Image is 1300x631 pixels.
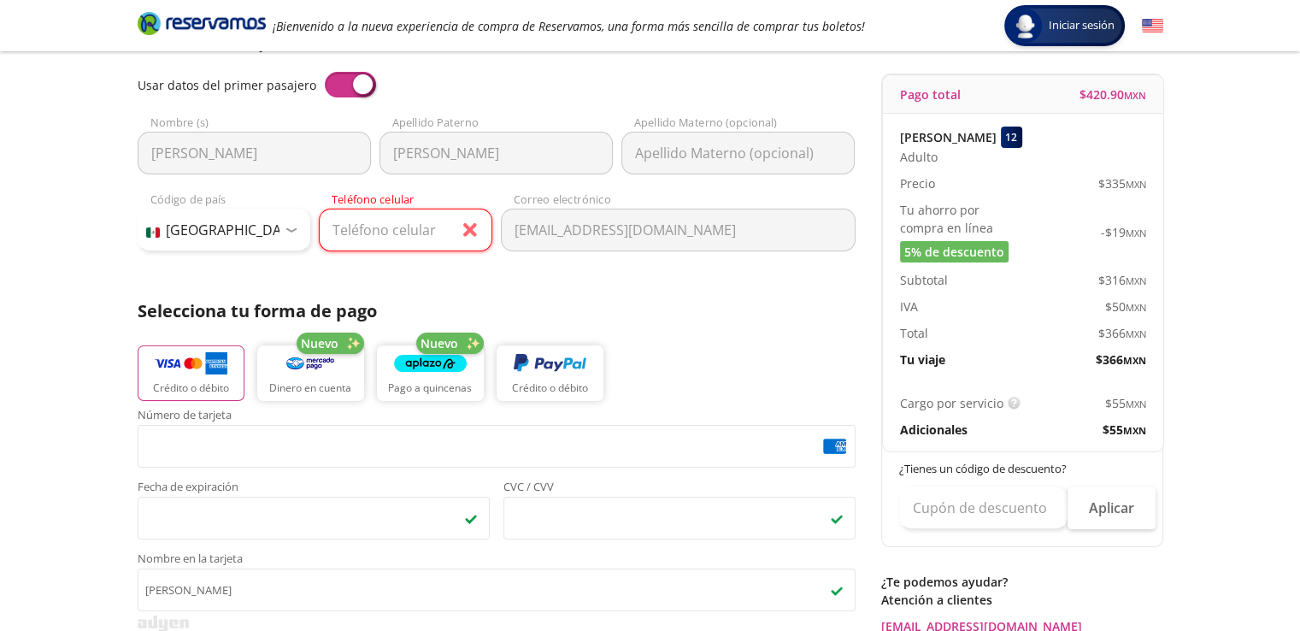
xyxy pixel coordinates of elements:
p: Tu viaje [900,351,945,369]
span: $ 55 [1105,394,1146,412]
span: $ 366 [1098,324,1146,342]
small: MXN [1123,354,1146,367]
small: MXN [1123,424,1146,437]
input: Nombre en la tarjetacheckmark [138,569,856,611]
span: Usar datos del primer pasajero [138,77,316,93]
small: MXN [1126,301,1146,314]
a: Brand Logo [138,10,266,41]
input: Teléfono celular [319,209,492,251]
button: English [1142,15,1163,37]
button: Pago a quincenas [377,345,484,401]
input: Correo electrónico [501,209,856,251]
p: Precio [900,174,935,192]
span: Número de tarjeta [138,410,856,425]
small: MXN [1126,274,1146,287]
p: Atención a clientes [881,591,1163,609]
p: Pago a quincenas [388,380,472,396]
span: -$ 19 [1101,223,1146,241]
input: Apellido Materno (opcional) [621,132,855,174]
p: Cargo por servicio [900,394,1003,412]
input: Nombre (s) [138,132,371,174]
p: Adicionales [900,421,968,439]
small: MXN [1126,178,1146,191]
span: Iniciar sesión [1042,17,1121,34]
iframe: Iframe del código de seguridad de la tarjeta asegurada [511,502,848,534]
span: 5% de descuento [904,243,1004,261]
img: MX [146,227,160,238]
iframe: Iframe del número de tarjeta asegurada [145,430,848,463]
input: Cupón de descuento [899,487,1068,529]
span: $ 316 [1098,271,1146,289]
p: Tu ahorro por compra en línea [900,201,1023,237]
p: Dinero en cuenta [269,380,351,396]
button: Crédito o débito [138,345,244,401]
span: $ 420.90 [1079,86,1146,103]
img: checkmark [830,583,844,597]
i: Brand Logo [138,10,266,36]
img: amex [823,439,846,454]
em: ¡Bienvenido a la nueva experiencia de compra de Reservamos, una forma más sencilla de comprar tus... [273,18,865,34]
button: Dinero en cuenta [257,345,364,401]
button: Aplicar [1068,487,1156,529]
small: MXN [1126,227,1146,239]
p: Crédito o débito [512,380,588,396]
small: MXN [1126,398,1146,410]
span: $ 55 [1103,421,1146,439]
img: checkmark [464,511,478,525]
small: MXN [1124,89,1146,102]
span: $ 50 [1105,298,1146,315]
span: Adulto [900,148,938,166]
p: [PERSON_NAME] [900,128,997,146]
p: Total [900,324,928,342]
iframe: Iframe de la fecha de caducidad de la tarjeta asegurada [145,502,482,534]
p: Selecciona tu forma de pago [138,298,856,324]
p: Pago total [900,86,961,103]
div: 12 [1001,127,1022,148]
span: Fecha de expiración [138,481,490,497]
p: Subtotal [900,271,948,289]
span: $ 335 [1098,174,1146,192]
span: Nombre en la tarjeta [138,553,856,569]
span: Nuevo [301,334,338,352]
img: checkmark [830,511,844,525]
p: ¿Te podemos ayudar? [881,573,1163,591]
p: Crédito o débito [153,380,229,396]
span: $ 366 [1096,351,1146,369]
input: Apellido Paterno [379,132,613,174]
small: MXN [1126,327,1146,340]
button: Crédito o débito [497,345,603,401]
p: ¿Tienes un código de descuento? [899,461,1147,478]
span: Nuevo [421,334,458,352]
span: CVC / CVV [503,481,856,497]
p: IVA [900,298,918,315]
